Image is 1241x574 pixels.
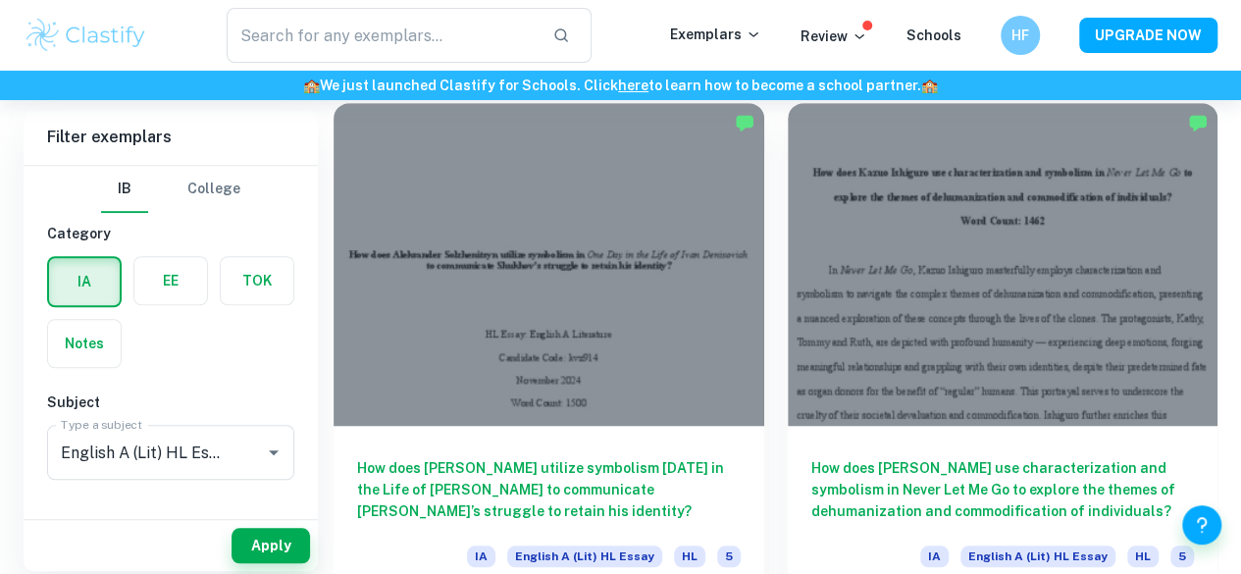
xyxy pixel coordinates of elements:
[674,546,705,567] span: HL
[811,457,1195,522] h6: How does [PERSON_NAME] use characterization and symbolism in Never Let Me Go to explore the theme...
[618,78,648,93] a: here
[61,416,142,433] label: Type a subject
[47,391,294,413] h6: Subject
[1188,113,1208,132] img: Marked
[1079,18,1217,53] button: UPGRADE NOW
[1001,16,1040,55] button: HF
[101,166,148,213] button: IB
[801,26,867,47] p: Review
[507,546,662,567] span: English A (Lit) HL Essay
[1127,546,1159,567] span: HL
[47,223,294,244] h6: Category
[47,511,294,533] h6: Criteria
[4,75,1237,96] h6: We just launched Clastify for Schools. Click to learn how to become a school partner.
[260,439,287,466] button: Open
[921,78,938,93] span: 🏫
[735,113,754,132] img: Marked
[467,546,495,567] span: IA
[357,457,741,522] h6: How does [PERSON_NAME] utilize symbolism [DATE] in the Life of [PERSON_NAME] to communicate [PERS...
[1170,546,1194,567] span: 5
[101,166,240,213] div: Filter type choice
[134,257,207,304] button: EE
[227,8,537,63] input: Search for any exemplars...
[49,258,120,305] button: IA
[1182,505,1221,545] button: Help and Feedback
[24,16,148,55] img: Clastify logo
[906,27,961,43] a: Schools
[232,528,310,563] button: Apply
[303,78,320,93] span: 🏫
[48,320,121,367] button: Notes
[920,546,949,567] span: IA
[670,24,761,45] p: Exemplars
[24,110,318,165] h6: Filter exemplars
[1009,25,1032,46] h6: HF
[717,546,741,567] span: 5
[187,166,240,213] button: College
[960,546,1115,567] span: English A (Lit) HL Essay
[221,257,293,304] button: TOK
